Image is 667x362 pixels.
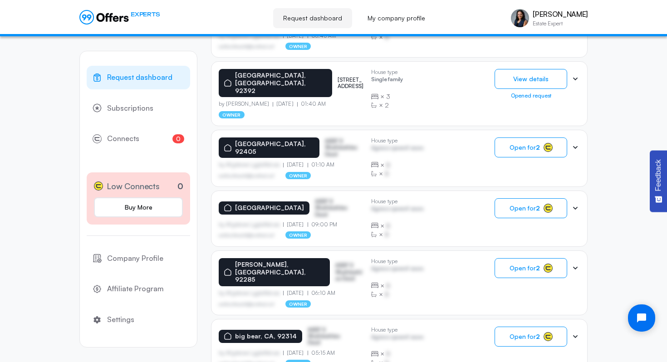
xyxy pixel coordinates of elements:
span: 3 [386,92,390,101]
p: 0 [177,180,183,192]
p: 05:15 AM [308,350,335,356]
span: 0 [172,134,184,143]
span: B [386,161,390,170]
button: Open for2 [495,137,567,157]
p: ASDF S Sfasfdasfdas Dasd [308,327,353,346]
div: × [371,101,403,110]
span: Request dashboard [107,72,172,83]
span: B [385,290,389,299]
p: [GEOGRAPHIC_DATA], 92405 [235,140,314,156]
button: Open for2 [495,327,567,347]
p: by Afgdsrwe Ljgjkdfsbvas [219,290,283,296]
p: House type [371,258,423,264]
a: Affiliate Program [87,277,190,301]
p: asdfasdfasasfd@asdfasd.asf [219,301,275,307]
a: Company Profile [87,247,190,270]
a: Settings [87,308,190,332]
div: × [371,161,423,170]
p: owner [285,43,311,50]
p: House type [371,198,423,205]
button: View details [495,69,567,89]
p: ASDF S Sfasfdasfdas Dasd [335,262,364,282]
p: by Afgdsrwe Ljgjkdfsbvas [219,350,283,356]
span: B [385,33,389,42]
p: [PERSON_NAME], [GEOGRAPHIC_DATA], 92285 [235,261,324,284]
a: Buy More [94,197,183,217]
div: Opened request [495,93,567,99]
strong: 2 [536,204,540,212]
p: [DATE] [283,221,308,228]
p: big bear, CA, 92314 [235,333,297,340]
p: by [PERSON_NAME] [219,101,273,107]
p: Agrwsv qwervf oiuns [371,265,423,274]
p: asdfasdfasasfd@asdfasd.asf [219,44,275,49]
p: [GEOGRAPHIC_DATA], [GEOGRAPHIC_DATA], 92392 [235,72,327,94]
p: [GEOGRAPHIC_DATA] [235,204,304,212]
p: 09:00 PM [308,221,338,228]
a: Request dashboard [273,8,352,28]
p: owner [285,172,311,179]
p: [STREET_ADDRESS] [338,77,364,90]
strong: 2 [536,143,540,151]
p: owner [285,300,311,308]
span: Open for [510,333,540,340]
span: B [385,169,389,178]
span: EXPERTS [131,10,160,19]
span: Affiliate Program [107,283,164,295]
p: House type [371,327,423,333]
span: Low Connects [107,180,160,193]
p: ASDF S Sfasfdasfdas Dasd [325,138,364,157]
p: owner [219,111,245,118]
a: Request dashboard [87,66,190,89]
p: 01:10 AM [308,161,335,168]
p: Estate Expert [533,21,588,26]
span: B [386,281,390,290]
span: B [386,349,390,358]
strong: 2 [536,264,540,272]
p: 06:10 AM [308,290,336,296]
a: Connects0 [87,127,190,151]
span: 2 [385,101,389,110]
p: Single family [371,76,403,85]
span: Subscriptions [107,103,153,114]
span: B [386,221,390,230]
a: Subscriptions [87,97,190,120]
div: × [371,169,423,178]
p: 01:40 AM [297,101,326,107]
a: My company profile [358,8,435,28]
p: Agrwsv qwervf oiuns [371,334,423,342]
a: EXPERTS [79,10,160,24]
p: [DATE] [283,290,308,296]
p: [DATE] [283,161,308,168]
p: [PERSON_NAME] [533,10,588,19]
div: × [371,349,423,358]
span: Connects [107,133,139,145]
button: Open for2 [495,258,567,278]
div: × [371,290,423,299]
p: Agrwsv qwervf oiuns [371,205,423,214]
span: B [385,230,389,239]
span: Open for [510,144,540,151]
p: [DATE] [273,101,297,107]
p: asdfasdfasasfd@asdfasd.asf [219,173,275,178]
span: Company Profile [107,253,163,264]
div: × [371,230,423,239]
p: [DATE] [283,350,308,356]
img: Vivienne Haroun [511,9,529,27]
div: × [371,281,423,290]
p: owner [285,231,311,239]
p: House type [371,69,403,75]
span: Open for [510,264,540,272]
div: × [371,221,423,230]
button: Feedback - Show survey [650,150,667,212]
span: Feedback [654,159,662,191]
span: Open for [510,205,540,212]
div: × [371,92,403,101]
p: ASDF S Sfasfdasfdas Dasd [315,198,360,218]
p: by Afgdsrwe Ljgjkdfsbvas [219,221,283,228]
button: Open for2 [495,198,567,218]
strong: 2 [536,333,540,340]
p: by Afgdsrwe Ljgjkdfsbvas [219,161,283,168]
p: asdfasdfasasfd@asdfasd.asf [219,232,275,238]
